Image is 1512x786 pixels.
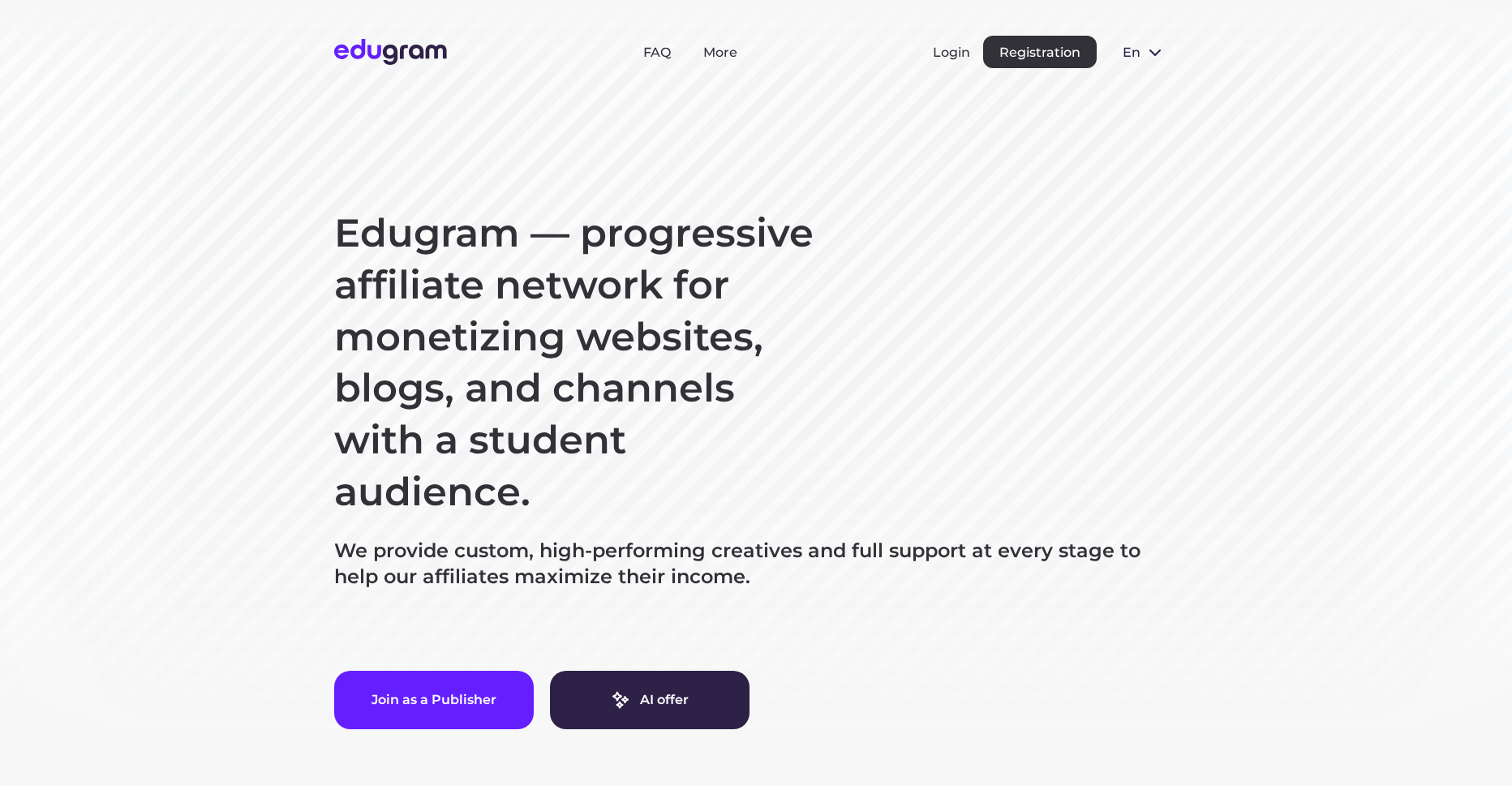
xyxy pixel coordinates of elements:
a: More [703,45,737,60]
a: AI offer [550,671,750,729]
a: FAQ [643,45,671,60]
button: Login [933,45,970,60]
button: Registration [983,36,1097,68]
p: We provide custom, high-performing creatives and full support at every stage to help our affiliat... [334,538,1178,590]
img: Edugram Logo [334,39,447,65]
span: en [1123,45,1139,60]
button: Join as a Publisher [334,671,534,729]
button: en [1110,36,1178,68]
h1: Edugram — progressive affiliate network for monetizing websites, blogs, and channels with a stude... [334,208,821,518]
